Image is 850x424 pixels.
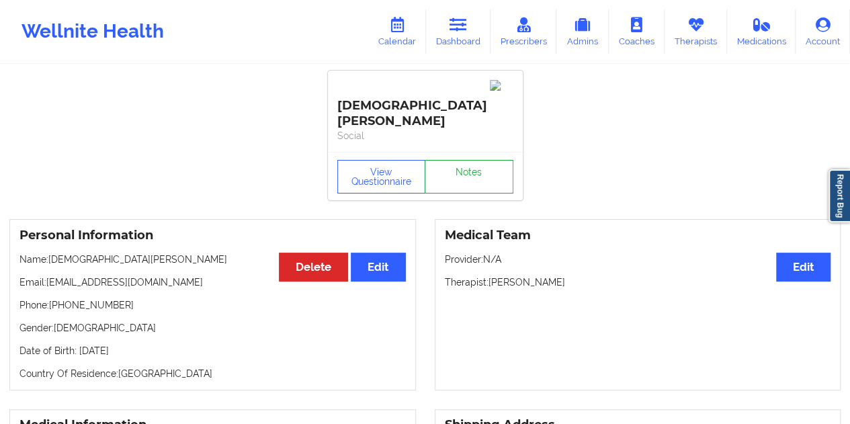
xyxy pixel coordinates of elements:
button: Delete [279,253,348,282]
a: Calendar [368,9,426,54]
p: Name: [DEMOGRAPHIC_DATA][PERSON_NAME] [19,253,406,266]
a: Coaches [609,9,665,54]
h3: Personal Information [19,228,406,243]
button: Edit [776,253,831,282]
div: [DEMOGRAPHIC_DATA][PERSON_NAME] [337,77,513,129]
button: View Questionnaire [337,160,426,194]
p: Phone: [PHONE_NUMBER] [19,298,406,312]
a: Admins [556,9,609,54]
button: Edit [351,253,405,282]
img: Image%2Fplaceholer-image.png [490,80,513,91]
a: Prescribers [491,9,557,54]
p: Country Of Residence: [GEOGRAPHIC_DATA] [19,367,406,380]
p: Therapist: [PERSON_NAME] [445,275,831,289]
p: Email: [EMAIL_ADDRESS][DOMAIN_NAME] [19,275,406,289]
a: Therapists [665,9,727,54]
a: Dashboard [426,9,491,54]
a: Notes [425,160,513,194]
a: Report Bug [828,169,850,222]
p: Gender: [DEMOGRAPHIC_DATA] [19,321,406,335]
p: Date of Birth: [DATE] [19,344,406,357]
a: Medications [727,9,796,54]
h3: Medical Team [445,228,831,243]
p: Provider: N/A [445,253,831,266]
a: Account [796,9,850,54]
p: Social [337,129,513,142]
